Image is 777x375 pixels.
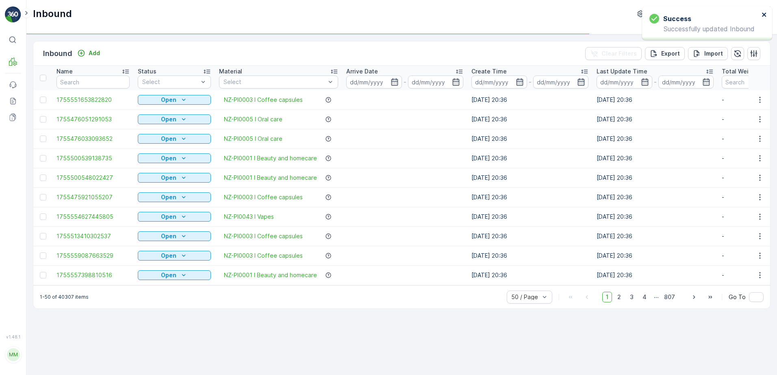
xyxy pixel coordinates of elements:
[56,174,130,182] a: 1755500548022427
[593,265,718,285] td: [DATE] 20:36
[89,49,100,57] p: Add
[40,194,46,200] div: Toggle Row Selected
[56,75,130,88] input: Search
[161,271,176,279] p: Open
[467,226,593,246] td: [DATE] 20:36
[40,136,46,142] div: Toggle Row Selected
[467,207,593,226] td: [DATE] 20:36
[56,252,130,260] a: 1755559087663529
[585,47,642,60] button: Clear Filters
[533,75,589,88] input: dd/mm/yyyy
[142,78,198,86] p: Select
[33,7,72,20] p: Inbound
[224,135,282,143] a: NZ-PI0005 I Oral care
[40,155,46,162] div: Toggle Row Selected
[224,154,317,162] a: NZ-PI0001 I Beauty and homecare
[649,25,759,32] p: Successfully updated Inbound
[161,213,176,221] p: Open
[138,231,211,241] button: Open
[688,47,728,60] button: Import
[138,270,211,280] button: Open
[43,48,72,59] p: Inbound
[56,96,130,104] a: 1755551653822820
[138,114,211,124] button: Open
[161,154,176,162] p: Open
[660,292,679,302] span: 807
[224,193,303,201] a: NZ-PI0003 I Coffee capsules
[704,50,723,58] p: Import
[219,67,242,75] p: Material
[602,292,612,302] span: 1
[408,75,464,88] input: dd/mm/yyyy
[593,226,718,246] td: [DATE] 20:36
[5,334,21,339] span: v 1.48.1
[597,67,647,75] p: Last Update Time
[56,193,130,201] a: 1755475921055207
[467,149,593,168] td: [DATE] 20:36
[593,246,718,265] td: [DATE] 20:36
[639,292,650,302] span: 4
[467,168,593,187] td: [DATE] 20:36
[56,213,130,221] a: 1755554627445805
[663,14,691,24] h3: Success
[56,135,130,143] a: 1755476033093652
[56,115,130,123] a: 1755476051291053
[593,90,718,110] td: [DATE] 20:36
[138,67,156,75] p: Status
[467,246,593,265] td: [DATE] 20:36
[593,187,718,207] td: [DATE] 20:36
[161,174,176,182] p: Open
[161,193,176,201] p: Open
[224,174,317,182] a: NZ-PI0001 I Beauty and homecare
[471,67,507,75] p: Create Time
[404,77,406,87] p: -
[56,232,130,240] a: 1755513410302537
[74,48,103,58] button: Add
[626,292,637,302] span: 3
[40,175,46,181] div: Toggle Row Selected
[224,78,326,86] p: Select
[593,129,718,149] td: [DATE] 20:36
[467,187,593,207] td: [DATE] 20:36
[467,90,593,110] td: [DATE] 20:36
[224,96,303,104] a: NZ-PI0003 I Coffee capsules
[729,293,746,301] span: Go To
[224,232,303,240] a: NZ-PI0003 I Coffee capsules
[56,271,130,279] a: 1755557398810516
[40,272,46,278] div: Toggle Row Selected
[138,251,211,261] button: Open
[224,271,317,279] a: NZ-PI0001 I Beauty and homecare
[597,75,652,88] input: dd/mm/yyyy
[346,67,378,75] p: Arrive Date
[5,341,21,369] button: MM
[224,115,282,123] a: NZ-PI0005 I Oral care
[722,67,758,75] p: Total Weight
[224,213,274,221] span: NZ-PI0043 I Vapes
[593,168,718,187] td: [DATE] 20:36
[161,115,176,123] p: Open
[40,252,46,259] div: Toggle Row Selected
[161,232,176,240] p: Open
[161,96,176,104] p: Open
[40,116,46,123] div: Toggle Row Selected
[593,207,718,226] td: [DATE] 20:36
[762,11,767,19] button: close
[56,67,73,75] p: Name
[346,75,402,88] input: dd/mm/yyyy
[658,75,714,88] input: dd/mm/yyyy
[224,252,303,260] a: NZ-PI0003 I Coffee capsules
